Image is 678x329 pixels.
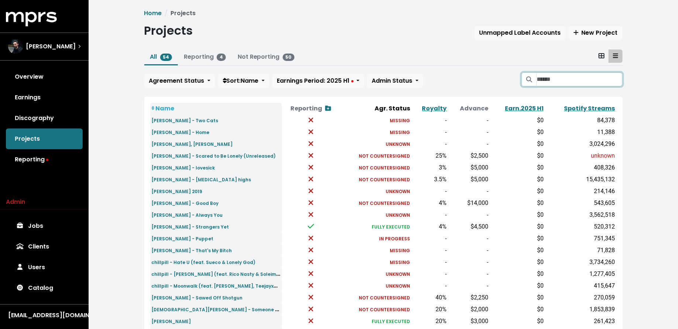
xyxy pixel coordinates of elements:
td: 3,562,518 [545,209,616,221]
small: [PERSON_NAME] - Scared to Be Lonely (Unreleased) [152,153,276,159]
a: Spotify Streams [564,104,615,113]
td: 1,277,405 [545,268,616,280]
span: Sort: Name [223,76,259,85]
small: [PERSON_NAME] - Home [152,129,210,136]
td: $0 [490,162,545,174]
a: Users [6,257,83,278]
div: [EMAIL_ADDRESS][DOMAIN_NAME] [8,311,80,320]
td: 4% [412,221,448,233]
a: [PERSON_NAME] - Home [152,128,210,136]
button: New Project [569,26,623,40]
span: 50 [283,54,295,61]
td: $0 [490,197,545,209]
a: [DEMOGRAPHIC_DATA][PERSON_NAME] - Someone To Love [152,305,293,313]
h1: Projects [144,24,193,38]
span: Admin Status [372,76,413,85]
small: UNKNOWN [386,188,410,195]
td: 15,435,132 [545,174,616,185]
a: [PERSON_NAME] - Sawed Off Shotgun [152,293,243,302]
a: chillpill - Hate U (feat. Sueco & Lonely God) [152,258,256,266]
small: [PERSON_NAME] - lovesick [152,165,215,171]
td: $0 [490,138,545,150]
td: 4% [412,197,448,209]
a: Royalty [422,104,447,113]
td: 40% [412,292,448,304]
span: $5,000 [471,164,488,171]
td: 3,024,296 [545,138,616,150]
small: NOT COUNTERSIGNED [359,200,410,206]
small: [PERSON_NAME] - That's My Bitch [152,247,232,254]
td: $0 [490,209,545,221]
a: [PERSON_NAME] - Always You [152,210,223,219]
td: - [448,209,490,221]
button: Agreement Status [144,74,215,88]
small: [PERSON_NAME] - [MEDICAL_DATA] highs [152,177,251,183]
a: Reporting [6,149,83,170]
td: $0 [490,280,545,292]
small: chillpill - Hate U (feat. Sueco & Lonely God) [152,259,256,265]
td: - [448,185,490,197]
small: IN PROGRESS [379,236,410,242]
span: $14,000 [467,199,488,206]
small: [PERSON_NAME] - Two Cats [152,117,218,124]
th: Advance [448,103,490,114]
a: [PERSON_NAME] [152,317,191,325]
td: - [448,114,490,126]
td: - [448,280,490,292]
span: Earnings Period: 2025 H1 [277,76,354,85]
small: NOT COUNTERSIGNED [359,295,410,301]
td: 214,146 [545,185,616,197]
th: Reporting [282,103,340,114]
span: $3,000 [471,318,488,325]
li: Projects [162,9,196,18]
a: [PERSON_NAME] 2019 [152,187,203,195]
td: 261,423 [545,315,616,327]
a: Home [144,9,162,17]
nav: breadcrumb [144,9,623,18]
th: Name [150,103,282,114]
span: $5,000 [471,176,488,183]
span: Agreement Status [149,76,204,85]
td: - [448,268,490,280]
button: Admin Status [367,74,423,88]
span: 4 [217,54,226,61]
td: - [448,233,490,244]
a: All54 [150,52,172,61]
button: Unmapped Label Accounts [475,26,566,40]
a: [PERSON_NAME] - Strangers Yet [152,222,229,231]
td: 84,378 [545,114,616,126]
a: chillpill - Moonwalk (feat. [PERSON_NAME], Teejayx6 & Cousin Stizz) [152,281,314,290]
td: 415,647 [545,280,616,292]
td: 25% [412,150,448,162]
a: mprs logo [6,14,57,23]
small: chillpill - [PERSON_NAME] (feat. Rico Nasty & Soleima) [152,270,282,278]
small: [PERSON_NAME] - Always You [152,212,223,218]
td: - [412,233,448,244]
a: Reporting4 [184,52,226,61]
a: [PERSON_NAME] - Two Cats [152,116,218,124]
th: Agr. Status [340,103,412,114]
td: - [412,126,448,138]
a: Earnings [6,87,83,108]
td: $0 [490,114,545,126]
td: - [412,280,448,292]
a: [PERSON_NAME], [PERSON_NAME] [152,140,233,148]
a: [PERSON_NAME] - Puppet [152,234,214,243]
span: Unmapped Label Accounts [479,28,561,37]
a: ​[PERSON_NAME] - Good Boy [152,199,219,207]
small: MISSING [390,117,410,124]
small: UNKNOWN [386,271,410,277]
td: - [412,268,448,280]
td: - [412,114,448,126]
td: 408,326 [545,162,616,174]
small: UNKNOWN [386,212,410,218]
td: $0 [490,244,545,256]
svg: Card View [599,53,605,59]
td: $0 [490,256,545,268]
a: Catalog [6,278,83,298]
span: $2,000 [471,306,488,313]
td: $0 [490,221,545,233]
small: NOT COUNTERSIGNED [359,153,410,159]
span: unknown [591,152,615,159]
td: 20% [412,315,448,327]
